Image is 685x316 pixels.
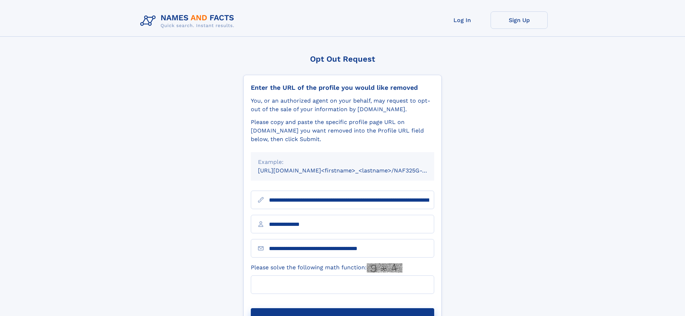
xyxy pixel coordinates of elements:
[433,11,491,29] a: Log In
[137,11,240,31] img: Logo Names and Facts
[251,263,402,273] label: Please solve the following math function:
[251,97,434,114] div: You, or an authorized agent on your behalf, may request to opt-out of the sale of your informatio...
[251,84,434,92] div: Enter the URL of the profile you would like removed
[251,118,434,144] div: Please copy and paste the specific profile page URL on [DOMAIN_NAME] you want removed into the Pr...
[491,11,548,29] a: Sign Up
[258,167,448,174] small: [URL][DOMAIN_NAME]<firstname>_<lastname>/NAF325G-xxxxxxxx
[258,158,427,166] div: Example:
[243,55,442,63] div: Opt Out Request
